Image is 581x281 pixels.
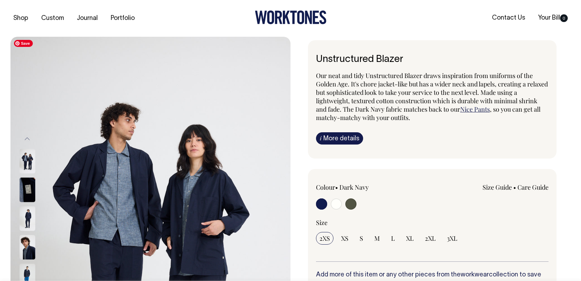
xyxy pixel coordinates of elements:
[320,134,322,142] span: i
[371,232,383,245] input: M
[20,235,35,259] img: dark-navy
[425,234,436,243] span: 2XL
[560,14,568,22] span: 0
[316,132,363,145] a: iMore details
[341,234,348,243] span: XS
[447,234,457,243] span: 3XL
[513,183,516,191] span: •
[489,12,528,24] a: Contact Us
[483,183,512,191] a: Size Guide
[20,177,35,202] img: dark-navy
[335,183,338,191] span: •
[38,13,67,24] a: Custom
[316,54,549,65] h6: Unstructured Blazer
[421,232,439,245] input: 2XL
[20,206,35,231] img: dark-navy
[20,149,35,173] img: dark-navy
[338,232,352,245] input: XS
[356,232,367,245] input: S
[108,13,138,24] a: Portfolio
[360,234,363,243] span: S
[403,232,417,245] input: XL
[316,218,549,227] div: Size
[443,232,461,245] input: 3XL
[374,234,380,243] span: M
[460,105,490,113] a: Nice Pants
[74,13,101,24] a: Journal
[10,13,31,24] a: Shop
[388,232,398,245] input: L
[535,12,571,24] a: Your Bill0
[316,71,548,113] span: Our neat and tidy Unstructured Blazer draws inspiration from uniforms of the Golden Age. It's cho...
[316,183,409,191] div: Colour
[406,234,414,243] span: XL
[316,232,333,245] input: 2XS
[316,105,540,122] span: , so you can get all matchy-matchy with your outfits.
[319,234,330,243] span: 2XS
[316,272,549,279] h6: Add more of this item or any other pieces from the collection to save
[14,40,33,47] span: Save
[22,131,32,147] button: Previous
[517,183,549,191] a: Care Guide
[391,234,395,243] span: L
[461,272,489,278] a: workwear
[339,183,369,191] label: Dark Navy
